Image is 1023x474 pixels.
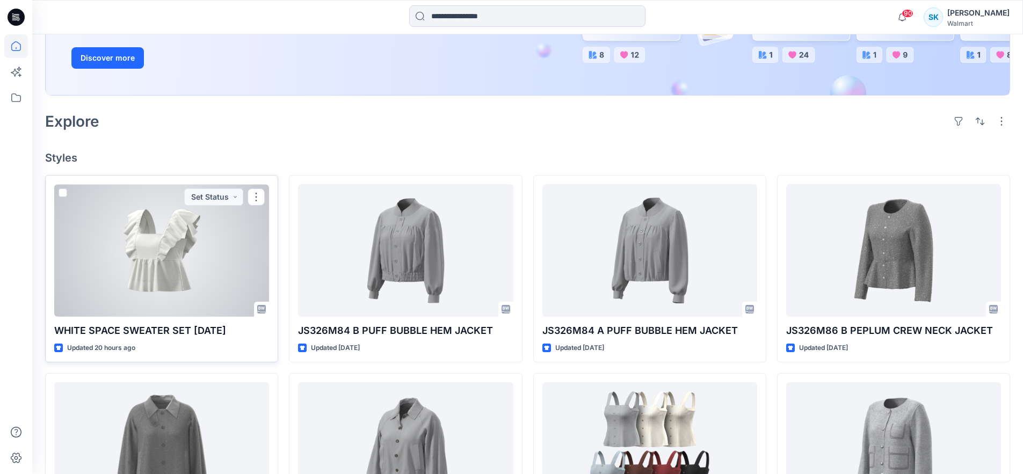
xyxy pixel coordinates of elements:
a: JS326M84 A PUFF BUBBLE HEM JACKET [542,184,757,317]
a: JS326M84 B PUFF BUBBLE HEM JACKET [298,184,513,317]
h2: Explore [45,113,99,130]
p: Updated [DATE] [799,342,848,354]
p: JS326M84 B PUFF BUBBLE HEM JACKET [298,323,513,338]
a: WHITE SPACE SWEATER SET 2.4.25 [54,184,269,317]
p: Updated [DATE] [555,342,604,354]
p: JS326M86 B PEPLUM CREW NECK JACKET [786,323,1001,338]
p: WHITE SPACE SWEATER SET [DATE] [54,323,269,338]
p: JS326M84 A PUFF BUBBLE HEM JACKET [542,323,757,338]
p: Updated 20 hours ago [67,342,135,354]
a: JS326M86 B PEPLUM CREW NECK JACKET [786,184,1001,317]
span: 90 [902,9,913,18]
p: Updated [DATE] [311,342,360,354]
div: Walmart [947,19,1010,27]
a: Discover more [71,47,313,69]
div: SK [924,8,943,27]
div: [PERSON_NAME] [947,6,1010,19]
button: Discover more [71,47,144,69]
h4: Styles [45,151,1010,164]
